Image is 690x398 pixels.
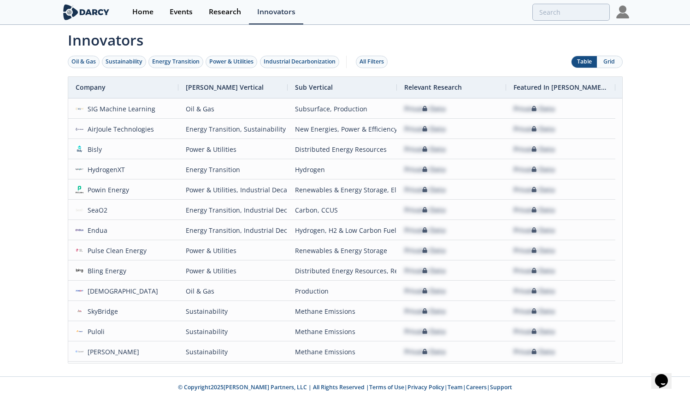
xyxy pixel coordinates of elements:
[106,58,142,66] div: Sustainability
[295,119,389,139] div: New Energies, Power & Efficiency
[71,58,96,66] div: Oil & Gas
[83,139,102,159] div: Bisly
[295,301,389,321] div: Methane Emissions
[490,383,512,391] a: Support
[186,160,280,179] div: Energy Transition
[83,241,147,260] div: Pulse Clean Energy
[170,8,193,16] div: Events
[404,200,446,220] div: Private Data
[513,261,555,281] div: Private Data
[404,99,446,119] div: Private Data
[404,322,446,341] div: Private Data
[152,58,200,66] div: Energy Transition
[404,160,446,179] div: Private Data
[186,99,280,119] div: Oil & Gas
[295,261,389,281] div: Distributed Energy Resources, Renewables & Energy Storage
[260,56,339,68] button: Industrial Decarbonization
[513,83,608,92] span: Featured In [PERSON_NAME] Live
[356,56,388,68] button: All Filters
[76,165,84,173] img: b12a5cbc-c4e5-4c0d-9a12-6529d5f58ccf
[76,347,84,356] img: 084f9d90-6469-4d1d-98d0-3287179c4892
[186,261,280,281] div: Power & Utilities
[295,99,389,119] div: Subsurface, Production
[513,342,555,362] div: Private Data
[295,160,389,179] div: Hydrogen
[186,281,280,301] div: Oil & Gas
[83,281,158,301] div: [DEMOGRAPHIC_DATA]
[132,8,153,16] div: Home
[68,56,100,68] button: Oil & Gas
[466,383,487,391] a: Careers
[295,342,389,362] div: Methane Emissions
[206,56,257,68] button: Power & Utilities
[404,83,462,92] span: Relevant Research
[513,160,555,179] div: Private Data
[76,206,84,214] img: e5bee77d-ccbb-4db0-ac8b-b691e7d87c4e
[83,99,155,119] div: SIG Machine Learning
[295,281,389,301] div: Production
[295,322,389,341] div: Methane Emissions
[148,56,203,68] button: Energy Transition
[83,180,129,200] div: Powin Energy
[513,241,555,260] div: Private Data
[102,56,146,68] button: Sustainability
[76,307,84,315] img: 621acaf9-556e-4419-85b5-70931944e7fa
[404,139,446,159] div: Private Data
[513,220,555,240] div: Private Data
[186,322,280,341] div: Sustainability
[61,26,629,51] span: Innovators
[83,220,107,240] div: Endua
[404,342,446,362] div: Private Data
[76,145,84,153] img: afbd1d62-d648-4161-a523-b7d1f4fa8ef0
[295,362,389,382] div: Production
[404,119,446,139] div: Private Data
[404,281,446,301] div: Private Data
[651,361,681,389] iframe: chat widget
[76,226,84,234] img: 17237ff5-ec2e-4601-a70e-59100ba29fa9
[597,56,622,68] button: Grid
[448,383,463,391] a: Team
[186,301,280,321] div: Sustainability
[76,287,84,295] img: c29c0c01-625a-4755-b658-fa74ed2a6ef3
[407,383,444,391] a: Privacy Policy
[83,200,107,220] div: SeaO2
[186,241,280,260] div: Power & Utilities
[83,261,126,281] div: Bling Energy
[513,119,555,139] div: Private Data
[513,301,555,321] div: Private Data
[76,327,84,335] img: 2e1f9119-5bf9-45a5-b77a-3ae5b69f3884
[76,185,84,194] img: 1617133434687-Group%202%402x.png
[532,4,610,21] input: Advanced Search
[404,220,446,240] div: Private Data
[404,301,446,321] div: Private Data
[186,220,280,240] div: Energy Transition, Industrial Decarbonization
[186,362,280,382] div: Oil & Gas
[295,200,389,220] div: Carbon, CCUS
[83,119,154,139] div: AirJoule Technologies
[264,58,336,66] div: Industrial Decarbonization
[360,58,384,66] div: All Filters
[295,180,389,200] div: Renewables & Energy Storage, Electrification & Efficiency
[404,180,446,200] div: Private Data
[404,362,446,382] div: Private Data
[513,200,555,220] div: Private Data
[76,83,106,92] span: Company
[83,362,135,382] div: IntelliDynamics
[513,322,555,341] div: Private Data
[186,180,280,200] div: Power & Utilities, Industrial Decarbonization
[257,8,295,16] div: Innovators
[186,342,280,362] div: Sustainability
[186,83,264,92] span: [PERSON_NAME] Vertical
[209,58,254,66] div: Power & Utilities
[616,6,629,18] img: Profile
[76,104,84,113] img: 01eacff9-2590-424a-bbcc-4c5387c69fda
[513,139,555,159] div: Private Data
[295,220,389,240] div: Hydrogen, H2 & Low Carbon Fuels
[513,362,555,382] div: Private Data
[513,281,555,301] div: Private Data
[295,139,389,159] div: Distributed Energy Resources
[83,322,105,341] div: Puloli
[186,139,280,159] div: Power & Utilities
[76,246,84,254] img: 374cc3f8-e316-4d0b-98ba-c6da42083bd5
[83,342,139,362] div: [PERSON_NAME]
